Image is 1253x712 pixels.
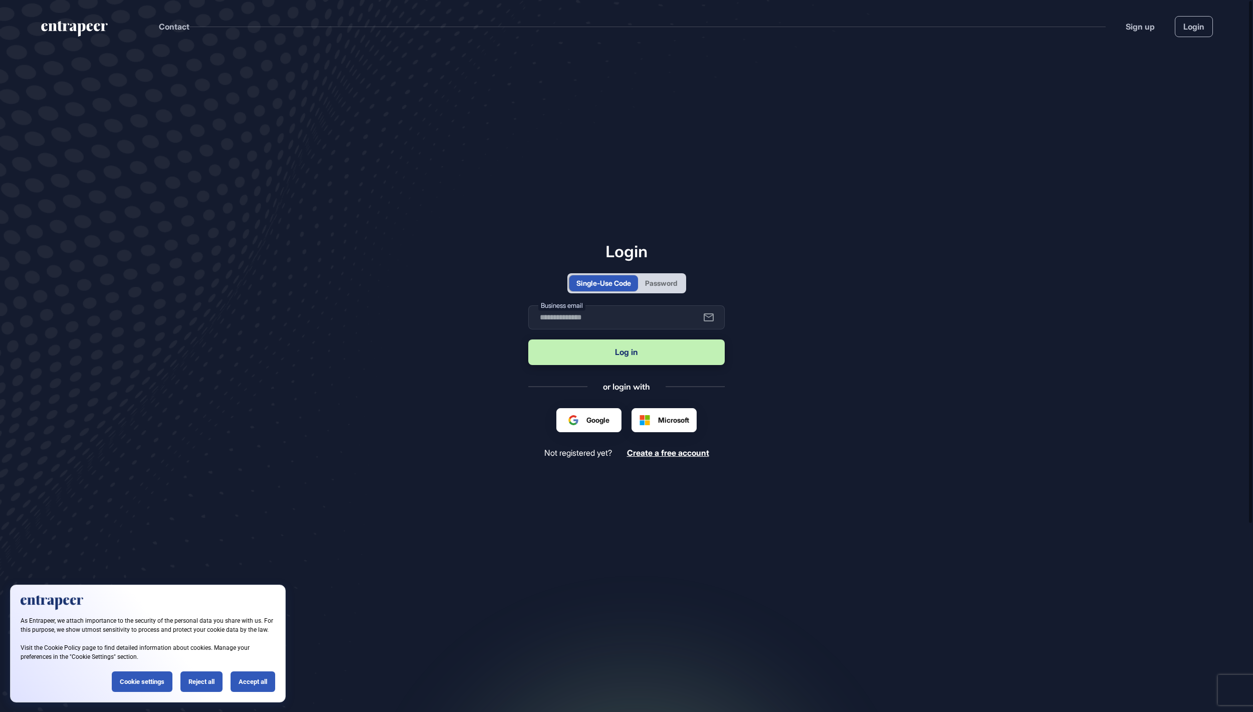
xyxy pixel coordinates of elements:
[40,21,109,40] a: entrapeer-logo
[658,415,689,425] span: Microsoft
[544,448,612,458] span: Not registered yet?
[528,339,725,365] button: Log in
[645,278,677,288] div: Password
[528,242,725,261] h1: Login
[627,448,709,458] a: Create a free account
[1175,16,1213,37] a: Login
[1126,21,1155,33] a: Sign up
[538,300,585,310] label: Business email
[159,20,189,33] button: Contact
[576,278,631,288] div: Single-Use Code
[603,381,650,392] div: or login with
